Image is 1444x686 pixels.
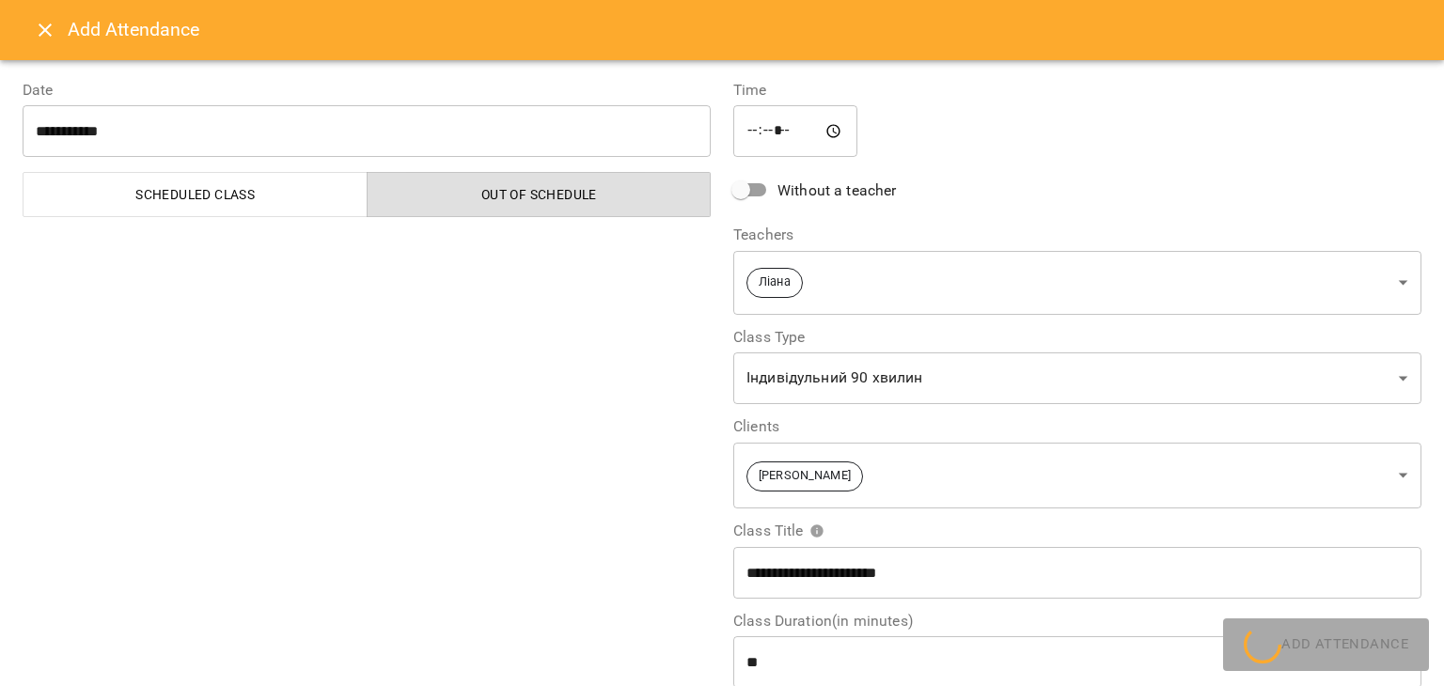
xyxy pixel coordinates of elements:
[747,467,862,485] span: [PERSON_NAME]
[35,183,356,206] span: Scheduled class
[747,273,802,291] span: Ліана
[777,179,897,202] span: Without a teacher
[23,83,711,98] label: Date
[733,330,1421,345] label: Class Type
[733,442,1421,508] div: [PERSON_NAME]
[733,352,1421,405] div: Індивідульний 90 хвилин
[733,83,1421,98] label: Time
[68,15,1421,44] h6: Add Attendance
[733,523,824,538] span: Class Title
[809,523,824,538] svg: Please specify class title or select clients
[379,183,700,206] span: Out of Schedule
[733,227,1421,242] label: Teachers
[367,172,712,217] button: Out of Schedule
[23,172,368,217] button: Scheduled class
[733,419,1421,434] label: Clients
[733,614,1421,629] label: Class Duration(in minutes)
[733,250,1421,315] div: Ліана
[23,8,68,53] button: Close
